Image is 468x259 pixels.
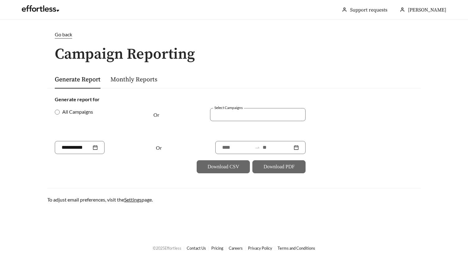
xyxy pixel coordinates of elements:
[47,197,153,202] span: To adjust email preferences, visit the page.
[55,76,101,84] a: Generate Report
[248,246,272,251] a: Privacy Policy
[47,31,421,39] a: Go back
[229,246,243,251] a: Careers
[55,31,72,37] span: Go back
[110,76,157,84] a: Monthly Reports
[153,112,159,118] span: Or
[60,108,96,116] span: All Campaigns
[124,197,142,202] a: Settings
[408,7,446,13] span: [PERSON_NAME]
[211,246,223,251] a: Pricing
[278,246,315,251] a: Terms and Conditions
[187,246,206,251] a: Contact Us
[252,160,306,173] button: Download PDF
[197,160,250,173] button: Download CSV
[47,46,421,63] h1: Campaign Reporting
[255,145,260,150] span: swap-right
[255,145,260,150] span: to
[55,96,100,102] strong: Generate report for
[156,145,162,151] span: Or
[153,246,181,251] span: © 2025 Effortless
[350,7,387,13] a: Support requests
